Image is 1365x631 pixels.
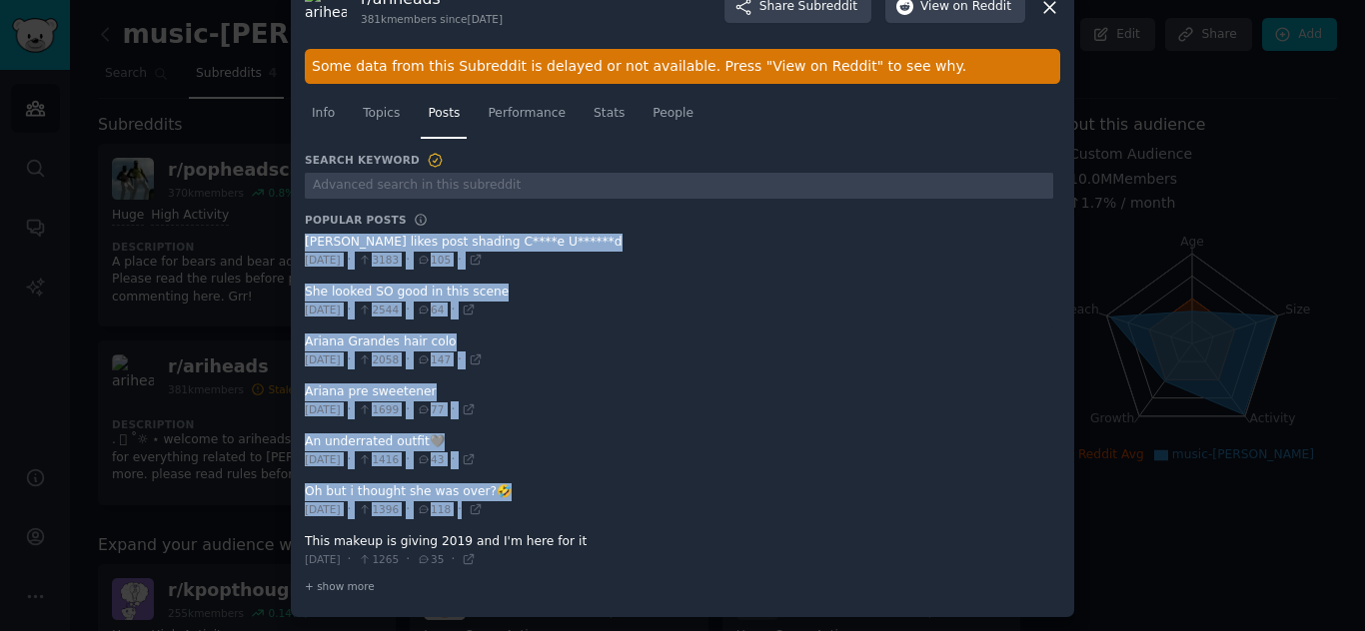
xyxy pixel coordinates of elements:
span: People [653,105,693,123]
span: · [451,302,455,319]
span: Posts [428,105,460,123]
span: 118 [417,502,451,516]
span: · [406,351,410,369]
span: 2058 [358,352,399,366]
a: Stats [587,98,632,139]
a: Topics [356,98,407,139]
span: · [406,302,410,319]
span: [DATE] [305,402,341,416]
span: · [348,401,352,419]
span: 3183 [358,253,399,267]
span: · [348,551,352,569]
span: · [406,401,410,419]
span: [DATE] [305,502,341,516]
span: · [348,501,352,519]
span: [DATE] [305,253,341,267]
span: · [458,501,462,519]
span: · [458,252,462,270]
span: 1416 [358,452,399,466]
h3: Popular Posts [305,213,407,227]
span: 2544 [358,303,399,316]
span: · [451,401,455,419]
span: · [406,501,410,519]
div: 381k members since [DATE] [361,12,503,26]
span: [DATE] [305,452,341,466]
span: [DATE] [305,352,341,366]
span: 35 [417,552,444,566]
span: 43 [417,452,444,466]
span: [DATE] [305,303,341,316]
span: 105 [417,253,451,267]
span: + show more [305,579,375,593]
span: · [348,451,352,469]
span: 77 [417,402,444,416]
span: · [451,451,455,469]
a: Info [305,98,342,139]
span: Stats [594,105,625,123]
span: · [348,302,352,319]
span: [DATE] [305,552,341,566]
span: 64 [417,303,444,316]
a: Performance [481,98,573,139]
span: · [348,252,352,270]
h3: Search Keyword [305,152,445,170]
input: Advanced search in this subreddit [305,173,1053,200]
span: Performance [488,105,566,123]
a: Posts [421,98,467,139]
a: People [646,98,700,139]
span: · [348,351,352,369]
div: Some data from this Subreddit is delayed or not available. Press "View on Reddit" to see why. [305,49,1060,84]
span: · [406,252,410,270]
span: Info [312,105,335,123]
span: Topics [363,105,400,123]
span: 1699 [358,402,399,416]
span: 1265 [358,552,399,566]
span: · [458,351,462,369]
span: 1396 [358,502,399,516]
span: 147 [417,352,451,366]
span: · [406,451,410,469]
span: · [451,551,455,569]
span: · [406,551,410,569]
